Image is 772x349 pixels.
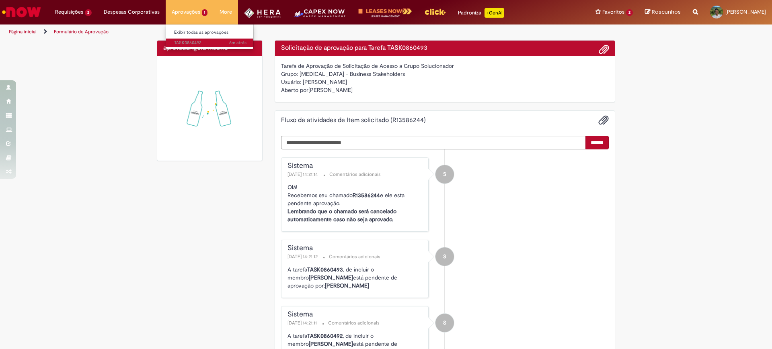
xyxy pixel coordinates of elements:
[1,4,42,20] img: ServiceNow
[287,208,396,223] b: Lembrando que o chamado será cancelado automaticamente caso não seja aprovado.
[725,8,766,15] span: [PERSON_NAME]
[281,117,426,124] h2: Fluxo de atividades de Item solicitado (R13586244) Histórico de tíquete
[166,28,255,37] a: Exibir todas as aprovações
[287,171,320,178] span: [DATE] 14:21:14
[281,136,586,149] textarea: Digite sua mensagem aqui...
[307,266,343,273] b: TASK0860493
[329,253,380,260] small: Comentários adicionais
[9,29,37,35] a: Página inicial
[329,171,381,178] small: Comentários adicionais
[281,86,609,96] div: [PERSON_NAME]
[104,8,160,16] span: Despesas Corporativas
[328,320,380,327] small: Comentários adicionais
[244,8,281,18] img: HeraLogo.png
[287,253,319,260] span: [DATE] 14:21:12
[281,86,308,94] label: Aberto por
[229,40,246,46] span: 6m atrás
[626,9,633,16] span: 2
[174,40,246,46] span: TASK0860492
[166,24,254,49] ul: Aprovações
[172,8,200,16] span: Aprovações
[458,8,504,18] div: Padroniza
[229,40,246,46] time: 01/10/2025 14:21:11
[166,39,255,47] a: Aberto TASK0860492 :
[287,183,425,223] p: Olá! Recebemos seu chamado e ele esta pendente aprovação.
[85,9,92,16] span: 2
[598,115,609,125] button: Adicionar anexos
[287,162,425,170] div: Sistema
[287,320,318,326] span: [DATE] 14:21:11
[602,8,624,16] span: Favoritos
[287,310,425,318] div: Sistema
[281,70,609,78] div: Grupo: [MEDICAL_DATA] - Business Stakeholders
[220,8,232,16] span: More
[485,8,504,18] p: +GenAi
[281,45,609,52] h4: Solicitação de aprovação para Tarefa TASK0860493
[652,8,681,16] span: Rascunhos
[358,8,412,18] img: logo-leases-transp-branco.png
[202,9,208,16] span: 1
[293,8,346,24] img: CapexLogo5.png
[424,6,446,18] img: click_logo_yellow_360x200.png
[309,340,353,347] b: [PERSON_NAME]
[287,244,425,252] div: Sistema
[54,29,109,35] a: Formulário de Aprovação
[287,265,425,290] p: A tarefa , de incluir o membro está pendente de aprovação por:
[435,314,454,332] div: System
[163,62,256,155] img: sucesso_1.gif
[55,8,83,16] span: Requisições
[325,282,369,289] b: [PERSON_NAME]
[443,313,446,333] span: S
[163,45,256,52] h4: aprovado
[309,274,353,281] b: [PERSON_NAME]
[281,62,609,70] div: Tarefa de Aprovação de Solicitação de Acesso a Grupo Solucionador
[443,165,446,184] span: S
[443,247,446,266] span: S
[645,8,681,16] a: Rascunhos
[6,24,509,39] ul: Trilhas de página
[353,192,380,199] b: R13586244
[435,165,454,184] div: System
[281,78,609,86] div: Usuário: [PERSON_NAME]
[435,247,454,266] div: System
[307,332,343,339] b: TASK0860492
